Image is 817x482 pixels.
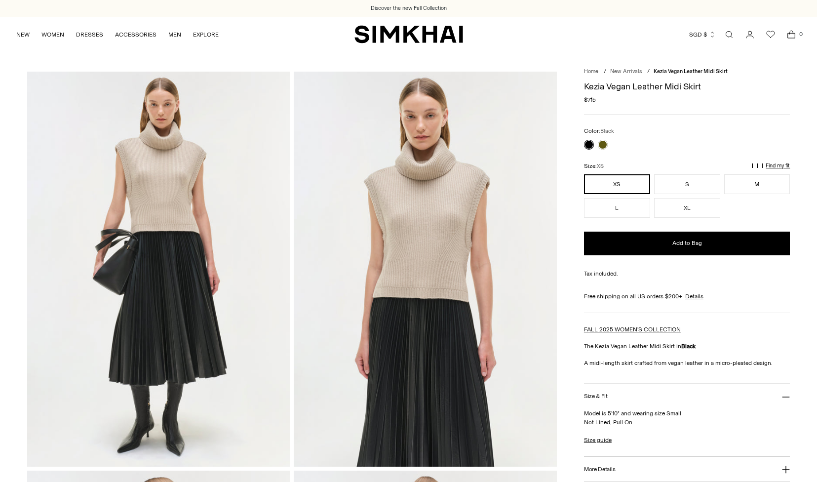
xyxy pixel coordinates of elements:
[584,269,790,278] div: Tax included.
[584,95,596,104] span: $715
[584,436,612,444] a: Size guide
[681,343,696,350] strong: Black
[672,239,702,247] span: Add to Bag
[654,198,720,218] button: XL
[685,292,703,301] a: Details
[584,393,608,400] h3: Size & Fit
[740,25,760,44] a: Go to the account page
[41,24,64,45] a: WOMEN
[761,25,780,44] a: Wishlist
[584,326,681,333] a: FALL 2025 WOMEN'S COLLECTION
[719,25,739,44] a: Open search modal
[294,72,557,466] img: Kezia Vegan Leather Midi Skirt
[584,161,604,171] label: Size:
[647,68,650,76] div: /
[584,409,790,427] p: Model is 5'10" and wearing size Small Not Lined, Pull On
[724,174,790,194] button: M
[584,232,790,255] button: Add to Bag
[76,24,103,45] a: DRESSES
[27,72,290,466] img: Kezia Vegan Leather Midi Skirt
[654,68,728,75] span: Kezia Vegan Leather Midi Skirt
[115,24,156,45] a: ACCESSORIES
[597,163,604,169] span: XS
[584,68,790,76] nav: breadcrumbs
[584,68,598,75] a: Home
[584,174,650,194] button: XS
[584,384,790,409] button: Size & Fit
[584,292,790,301] div: Free shipping on all US orders $200+
[604,68,606,76] div: /
[584,198,650,218] button: L
[168,24,181,45] a: MEN
[781,25,801,44] a: Open cart modal
[600,128,614,134] span: Black
[354,25,463,44] a: SIMKHAI
[371,4,447,12] a: Discover the new Fall Collection
[584,342,790,351] p: The Kezia Vegan Leather Midi Skirt in
[584,126,614,136] label: Color:
[654,174,720,194] button: S
[584,457,790,482] button: More Details
[193,24,219,45] a: EXPLORE
[610,68,642,75] a: New Arrivals
[796,30,805,39] span: 0
[584,82,790,91] h1: Kezia Vegan Leather Midi Skirt
[16,24,30,45] a: NEW
[584,466,615,473] h3: More Details
[584,359,790,367] p: A midi-length skirt crafted from vegan leather in a micro-pleated design.
[689,24,716,45] button: SGD $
